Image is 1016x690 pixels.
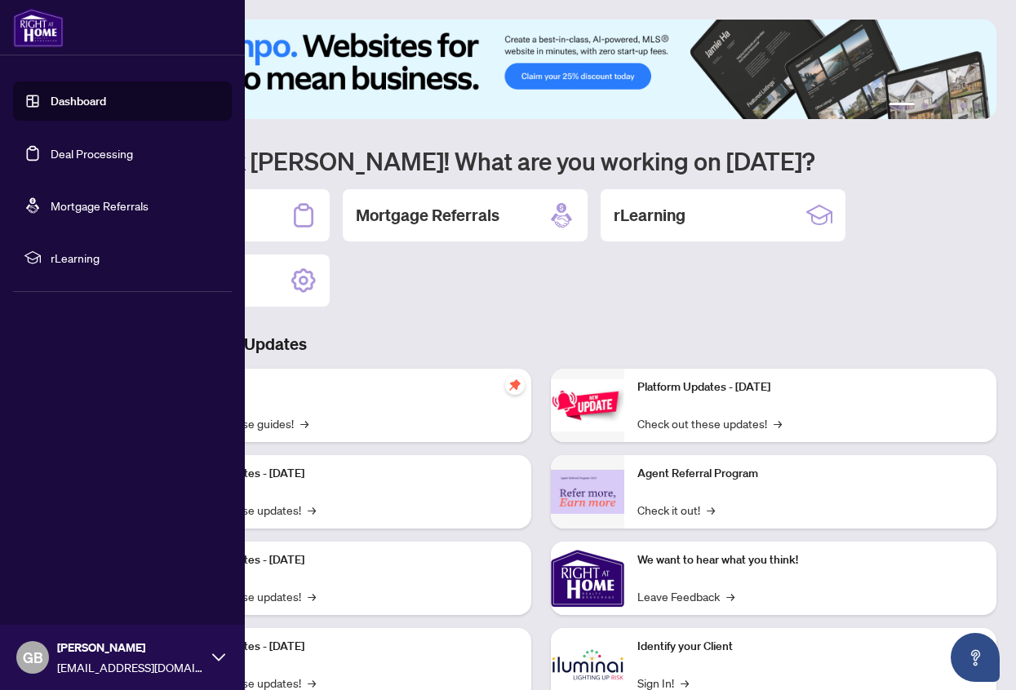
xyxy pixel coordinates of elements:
a: Check it out!→ [637,501,715,519]
p: Platform Updates - [DATE] [171,551,518,569]
span: [EMAIL_ADDRESS][DOMAIN_NAME] [57,658,204,676]
a: Check out these updates!→ [637,414,782,432]
p: Self-Help [171,378,518,396]
span: → [308,587,316,605]
img: logo [13,8,64,47]
p: Platform Updates - [DATE] [171,465,518,483]
button: 5 [961,103,967,109]
img: Platform Updates - June 23, 2025 [551,379,624,431]
button: 4 [947,103,954,109]
a: Leave Feedback→ [637,587,734,605]
span: rLearning [51,249,220,267]
p: We want to hear what you think! [637,551,984,569]
span: [PERSON_NAME] [57,639,204,657]
h2: rLearning [614,204,685,227]
a: Deal Processing [51,146,133,161]
img: We want to hear what you think! [551,542,624,615]
p: Identify your Client [637,638,984,656]
span: → [308,501,316,519]
button: 6 [974,103,980,109]
p: Platform Updates - [DATE] [637,378,984,396]
h1: Welcome back [PERSON_NAME]! What are you working on [DATE]? [85,145,996,176]
img: Agent Referral Program [551,470,624,515]
span: pushpin [505,375,525,395]
p: Platform Updates - [DATE] [171,638,518,656]
button: Open asap [951,633,1000,682]
button: 2 [921,103,928,109]
a: Dashboard [51,94,106,108]
button: 3 [934,103,941,109]
a: Mortgage Referrals [51,198,149,213]
span: → [707,501,715,519]
span: → [726,587,734,605]
h3: Brokerage & Industry Updates [85,333,996,356]
span: → [300,414,308,432]
span: → [774,414,782,432]
h2: Mortgage Referrals [356,204,499,227]
span: GB [23,646,43,669]
img: Slide 0 [85,20,996,119]
button: 1 [889,103,915,109]
p: Agent Referral Program [637,465,984,483]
